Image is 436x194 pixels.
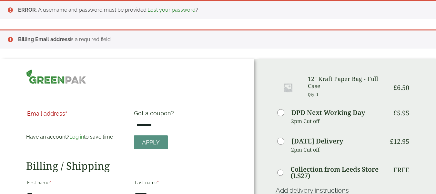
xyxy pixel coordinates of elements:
[291,138,343,144] label: [DATE] Delivery
[27,111,125,120] label: Email address
[390,137,409,146] bdi: 12.95
[291,109,365,116] label: DPD Next Working Day
[27,178,125,189] label: First name
[291,145,385,154] p: 2pm Cut off
[308,75,385,89] h3: 12" Kraft Paper Bag - Full Case
[18,36,426,43] li: is a required field.
[134,110,177,120] label: Got a coupon?
[18,6,426,14] li: : A username and password must be provided. ?
[393,108,409,117] bdi: 5.95
[18,36,70,42] strong: Billing Email address
[26,133,126,141] p: Have an account? to save time
[49,180,51,185] abbr: required
[142,139,160,146] span: Apply
[390,137,393,146] span: £
[291,116,385,126] p: 2pm Cut off
[290,166,385,179] label: Collection from Leeds Store (LS27)
[147,7,196,13] a: Lost your password
[69,134,84,140] a: Log in
[18,7,36,13] strong: ERROR
[157,180,159,185] abbr: required
[393,83,397,92] span: £
[26,160,234,172] h2: Billing / Shipping
[134,135,168,149] a: Apply
[135,178,233,189] label: Last name
[393,108,397,117] span: £
[276,75,300,100] img: Placeholder
[393,83,409,92] bdi: 6.50
[308,92,319,97] small: Qty: 1
[393,166,409,174] p: Free
[26,69,86,84] img: GreenPak Supplies
[65,110,67,117] abbr: required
